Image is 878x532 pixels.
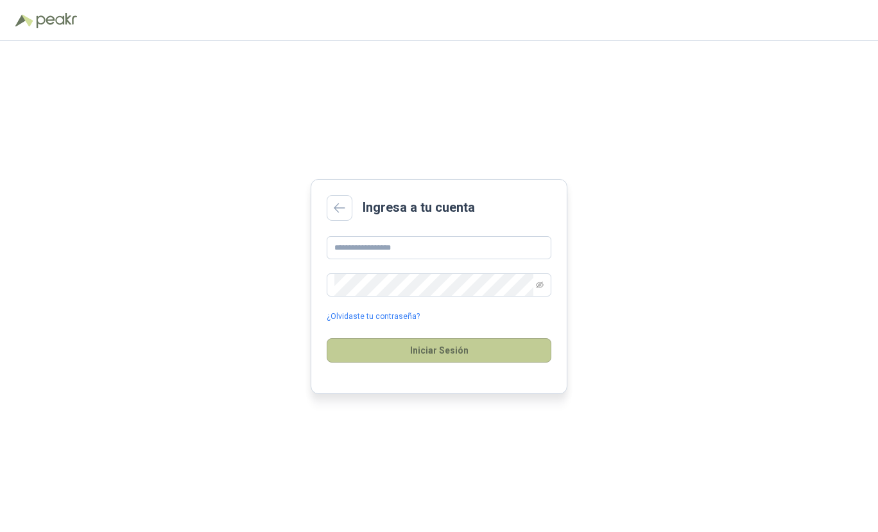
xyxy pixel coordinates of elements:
[327,338,551,363] button: Iniciar Sesión
[36,13,77,28] img: Peakr
[363,198,475,218] h2: Ingresa a tu cuenta
[327,311,420,323] a: ¿Olvidaste tu contraseña?
[15,14,33,27] img: Logo
[536,281,544,289] span: eye-invisible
